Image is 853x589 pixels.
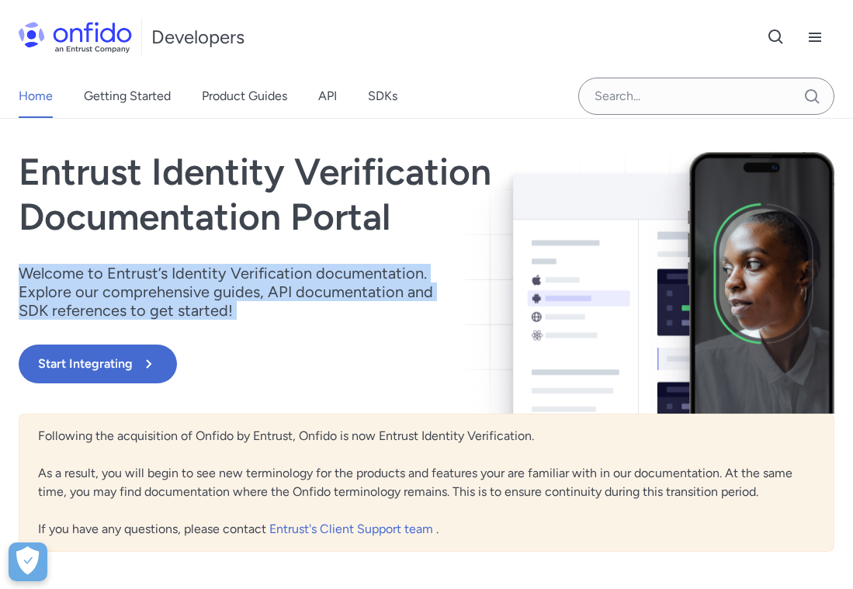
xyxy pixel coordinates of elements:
[796,18,834,57] button: Open navigation menu button
[19,74,53,118] a: Home
[19,22,132,53] img: Onfido Logo
[767,28,785,47] svg: Open search button
[202,74,287,118] a: Product Guides
[9,542,47,581] button: Open Preferences
[19,150,590,239] h1: Entrust Identity Verification Documentation Portal
[19,264,453,320] p: Welcome to Entrust’s Identity Verification documentation. Explore our comprehensive guides, API d...
[9,542,47,581] div: Cookie Preferences
[757,18,796,57] button: Open search button
[19,345,177,383] button: Start Integrating
[151,25,244,50] h1: Developers
[806,28,824,47] svg: Open navigation menu button
[19,414,834,552] div: Following the acquisition of Onfido by Entrust, Onfido is now Entrust Identity Verification. As a...
[318,74,337,118] a: API
[578,78,834,115] input: Onfido search input field
[84,74,171,118] a: Getting Started
[368,74,397,118] a: SDKs
[19,345,590,383] a: Start Integrating
[269,521,436,536] a: Entrust's Client Support team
